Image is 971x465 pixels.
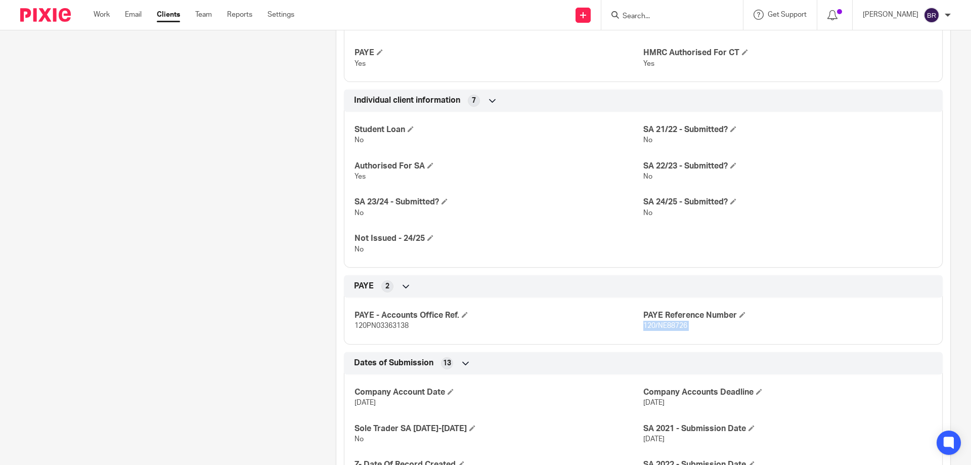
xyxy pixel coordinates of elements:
h4: PAYE Reference Number [643,310,932,321]
span: PAYE [354,281,374,291]
span: 6139425944 [643,24,684,31]
span: Yes [355,60,366,67]
a: Settings [268,10,294,20]
span: 2 [385,281,389,291]
img: Pixie [20,8,71,22]
h4: SA 23/24 - Submitted? [355,197,643,207]
h4: Sole Trader SA [DATE]-[DATE] [355,424,643,434]
h4: SA 21/22 - Submitted? [643,124,932,135]
span: No [355,436,364,443]
input: Search [622,12,713,21]
h4: PAYE [355,48,643,58]
span: Dates of Submission [354,358,433,368]
span: MXXWBR [355,24,385,31]
span: [DATE] [643,399,665,406]
h4: Not Issued - 24/25 [355,233,643,244]
h4: Student Loan [355,124,643,135]
h4: PAYE - Accounts Office Ref. [355,310,643,321]
a: Work [94,10,110,20]
h4: Company Account Date [355,387,643,398]
span: No [643,173,652,180]
span: No [355,246,364,253]
span: [DATE] [355,399,376,406]
span: Individual client information [354,95,460,106]
span: No [643,209,652,217]
a: Team [195,10,212,20]
span: 7 [472,96,476,106]
p: [PERSON_NAME] [863,10,918,20]
span: [DATE] [643,436,665,443]
img: svg%3E [923,7,940,23]
a: Email [125,10,142,20]
a: Reports [227,10,252,20]
h4: SA 22/23 - Submitted? [643,161,932,172]
span: 120PN03363138 [355,322,409,329]
span: Yes [643,60,654,67]
span: No [643,137,652,144]
span: Yes [355,173,366,180]
h4: SA 2021 - Submission Date [643,424,932,434]
h4: Authorised For SA [355,161,643,172]
a: Clients [157,10,180,20]
span: No [355,137,364,144]
span: 13 [443,358,451,368]
h4: SA 24/25 - Submitted? [643,197,932,207]
span: 120/NE88726 [643,322,687,329]
h4: Company Accounts Deadline [643,387,932,398]
h4: HMRC Authorised For CT [643,48,932,58]
span: No [355,209,364,217]
span: Get Support [768,11,807,18]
